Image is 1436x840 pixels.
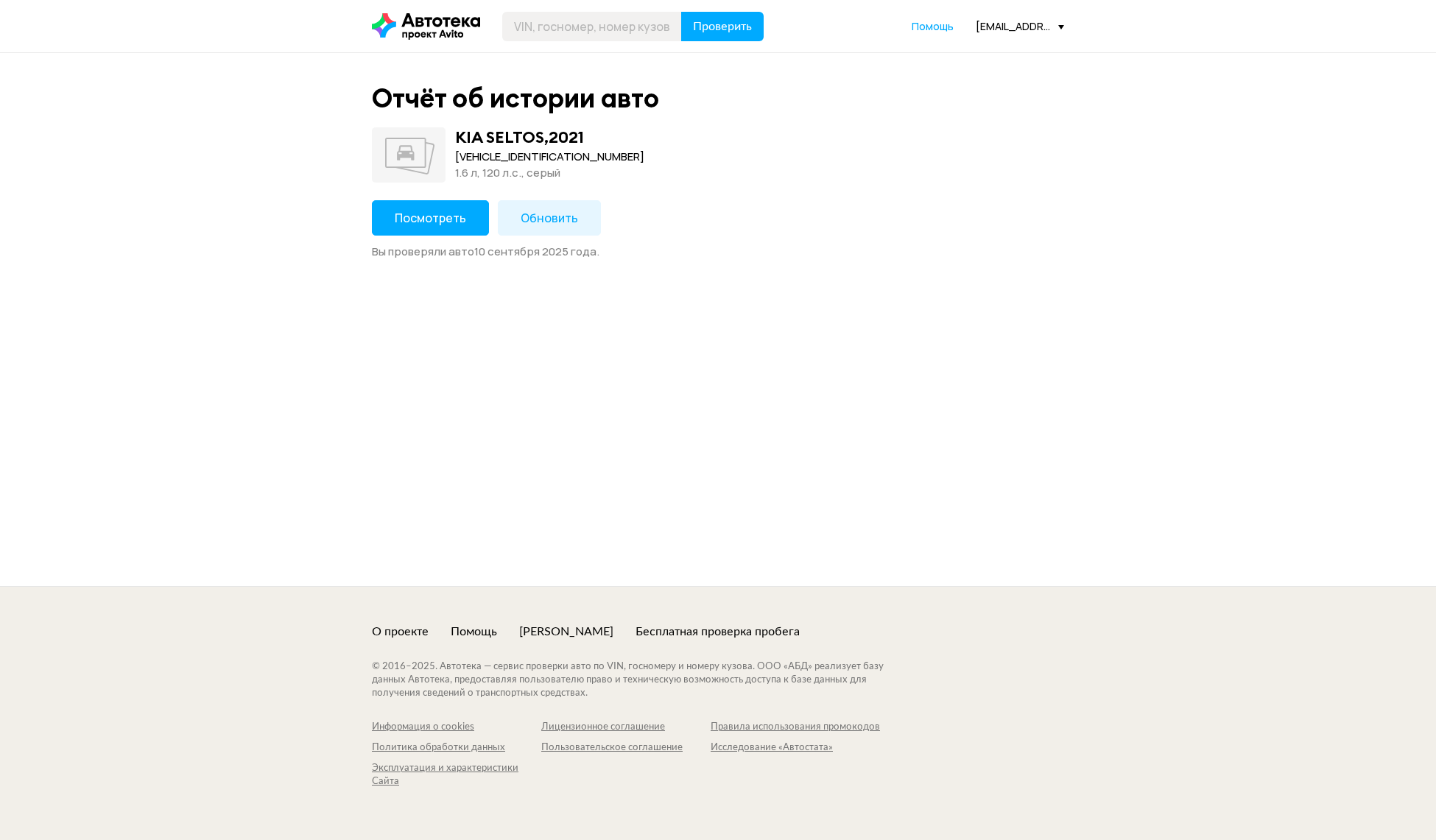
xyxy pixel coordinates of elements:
span: Помощь [912,19,954,33]
div: Отчёт об истории авто [372,82,659,114]
div: KIA SELTOS , 2021 [455,127,584,147]
a: Исследование «Автостата» [711,741,880,755]
button: Посмотреть [372,200,489,236]
a: Бесплатная проверка пробега [636,624,800,640]
a: Лицензионное соглашение [541,721,711,734]
a: Политика обработки данных [372,741,541,755]
div: Вы проверяли авто 10 сентября 2025 года . [372,244,1064,259]
div: © 2016– 2025 . Автотека — сервис проверки авто по VIN, госномеру и номеру кузова. ООО «АБД» реали... [372,660,913,700]
a: Пользовательское соглашение [541,741,711,755]
div: 1.6 л, 120 л.c., серый [455,165,644,181]
a: Эксплуатация и характеристики Сайта [372,762,541,788]
span: Обновить [521,210,578,226]
a: Информация о cookies [372,721,541,734]
button: Обновить [498,200,601,236]
button: Проверить [681,12,764,41]
a: О проекте [372,624,429,640]
a: Правила использования промокодов [711,721,880,734]
div: [EMAIL_ADDRESS][DOMAIN_NAME] [976,19,1064,33]
a: Помощь [451,624,497,640]
a: [PERSON_NAME] [519,624,613,640]
a: Помощь [912,19,954,34]
div: [VEHICLE_IDENTIFICATION_NUMBER] [455,149,644,165]
input: VIN, госномер, номер кузова [502,12,682,41]
span: Проверить [693,21,752,32]
span: Посмотреть [395,210,466,226]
